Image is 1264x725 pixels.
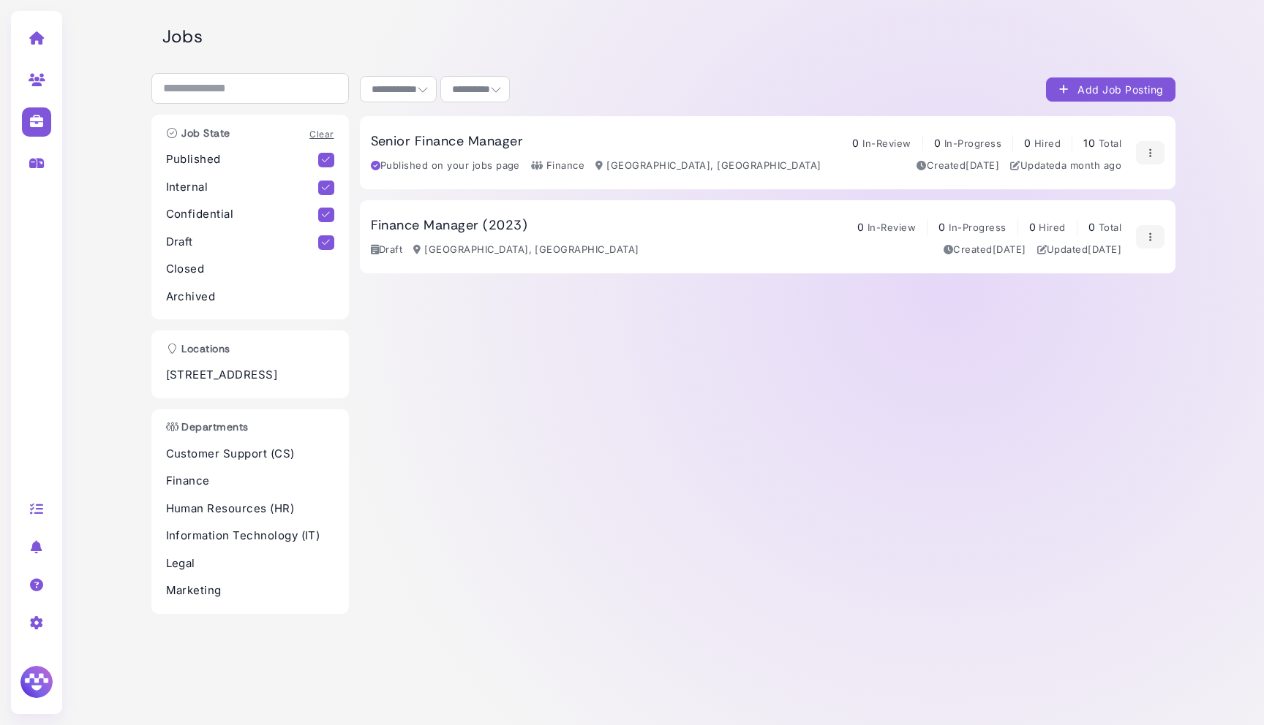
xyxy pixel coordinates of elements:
[595,159,821,173] div: [GEOGRAPHIC_DATA], [GEOGRAPHIC_DATA]
[166,446,334,463] p: Customer Support (CS)
[159,421,256,433] h3: Departments
[166,582,334,599] p: Marketing
[18,664,55,700] img: Megan
[1061,159,1121,171] time: Jun 30, 2025
[1010,159,1121,173] div: Updated
[852,137,859,149] span: 0
[309,129,334,140] a: Clear
[166,151,319,168] p: Published
[1099,137,1121,149] span: Total
[166,234,319,251] p: Draft
[371,218,528,234] h3: Finance Manager (2023)
[166,501,334,517] p: Human Resources (HR)
[917,159,999,173] div: Created
[166,261,334,278] p: Closed
[371,134,524,150] h3: Senior Finance Manager
[166,179,319,196] p: Internal
[159,127,238,140] h3: Job State
[966,159,999,171] time: Jun 25, 2025
[1037,243,1122,257] div: Updated
[944,137,1001,149] span: In-Progress
[1029,221,1036,233] span: 0
[1088,221,1095,233] span: 0
[1088,243,1121,255] time: Jun 25, 2025
[1046,77,1175,102] button: Add Job Posting
[993,243,1026,255] time: Jun 25, 2025
[166,289,334,305] p: Archived
[1034,137,1061,149] span: Hired
[1099,221,1121,233] span: Total
[166,528,334,544] p: Information Technology (IT)
[531,159,584,173] div: Finance
[371,159,520,173] div: Published on your jobs page
[371,243,403,257] div: Draft
[934,137,941,149] span: 0
[166,555,334,572] p: Legal
[166,367,334,384] p: [STREET_ADDRESS]
[862,137,911,149] span: In-Review
[413,243,639,257] div: [GEOGRAPHIC_DATA], [GEOGRAPHIC_DATA]
[1058,82,1164,97] div: Add Job Posting
[949,221,1006,233] span: In-Progress
[162,26,1175,48] h2: Jobs
[1024,137,1031,149] span: 0
[938,221,945,233] span: 0
[166,473,334,490] p: Finance
[159,343,238,355] h3: Locations
[1083,137,1095,149] span: 10
[868,221,916,233] span: In-Review
[166,206,319,223] p: Confidential
[944,243,1026,257] div: Created
[857,221,864,233] span: 0
[1039,221,1065,233] span: Hired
